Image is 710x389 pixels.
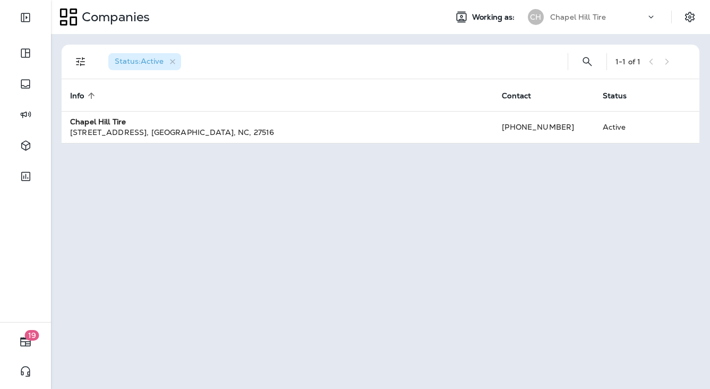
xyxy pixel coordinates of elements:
[594,111,656,143] td: Active
[108,53,181,70] div: Status:Active
[70,91,98,100] span: Info
[603,91,627,100] span: Status
[577,51,598,72] button: Search Companies
[11,7,40,28] button: Expand Sidebar
[78,9,150,25] p: Companies
[70,91,84,100] span: Info
[603,91,641,100] span: Status
[550,13,606,21] p: Chapel Hill Tire
[472,13,517,22] span: Working as:
[70,117,126,126] strong: Chapel Hill Tire
[70,127,485,138] div: [STREET_ADDRESS] , [GEOGRAPHIC_DATA] , NC , 27516
[70,51,91,72] button: Filters
[11,331,40,352] button: 19
[25,330,39,341] span: 19
[115,56,164,66] span: Status : Active
[493,111,594,143] td: [PHONE_NUMBER]
[502,91,531,100] span: Contact
[528,9,544,25] div: CH
[680,7,699,27] button: Settings
[615,57,640,66] div: 1 - 1 of 1
[502,91,545,100] span: Contact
